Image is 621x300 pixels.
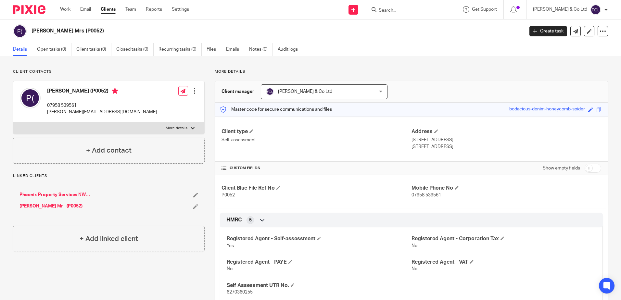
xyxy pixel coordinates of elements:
[412,267,417,271] span: No
[13,5,45,14] img: Pixie
[249,43,273,56] a: Notes (0)
[101,6,116,13] a: Clients
[412,185,601,192] h4: Mobile Phone No
[112,88,118,94] i: Primary
[13,69,205,74] p: Client contacts
[472,7,497,12] span: Get Support
[13,43,32,56] a: Details
[412,193,441,197] span: 07958 539561
[543,165,580,171] label: Show empty fields
[76,43,111,56] a: Client tasks (0)
[590,5,601,15] img: svg%3E
[227,244,234,248] span: Yes
[19,203,82,209] a: [PERSON_NAME] Mr - (P0052)
[172,6,189,13] a: Settings
[227,235,411,242] h4: Registered Agent - Self-assessment
[47,88,157,96] h4: [PERSON_NAME] (P0052)
[86,145,132,156] h4: + Add contact
[222,137,411,143] p: Self-assessment
[19,192,91,198] a: Phoenix Property Services NW Ltd - (P0052)
[412,244,417,248] span: No
[529,26,567,36] a: Create task
[249,217,252,223] span: 5
[20,88,41,108] img: svg%3E
[166,126,187,131] p: More details
[207,43,221,56] a: Files
[47,109,157,115] p: [PERSON_NAME][EMAIL_ADDRESS][DOMAIN_NAME]
[412,128,601,135] h4: Address
[215,69,608,74] p: More details
[222,88,254,95] h3: Client manager
[158,43,202,56] a: Recurring tasks (0)
[533,6,587,13] p: [PERSON_NAME] & Co Ltd
[125,6,136,13] a: Team
[227,259,411,266] h4: Registered Agent - PAYE
[266,88,274,95] img: svg%3E
[509,106,585,113] div: bodacious-denim-honeycomb-spider
[13,173,205,179] p: Linked clients
[227,290,253,294] span: 6270360255
[222,128,411,135] h4: Client type
[80,234,138,244] h4: + Add linked client
[227,282,411,289] h4: Self Assessment UTR No.
[37,43,71,56] a: Open tasks (0)
[278,89,332,94] span: [PERSON_NAME] & Co Ltd
[47,102,157,109] p: 07958 539561
[412,144,601,150] p: [STREET_ADDRESS]
[60,6,70,13] a: Work
[278,43,303,56] a: Audit logs
[412,137,601,143] p: [STREET_ADDRESS]
[222,193,235,197] span: P0052
[226,217,242,223] span: HMRC
[220,106,332,113] p: Master code for secure communications and files
[13,24,27,38] img: svg%3E
[378,8,437,14] input: Search
[32,28,422,34] h2: [PERSON_NAME] Mrs (P0052)
[412,259,596,266] h4: Registered Agent - VAT
[222,166,411,171] h4: CUSTOM FIELDS
[226,43,244,56] a: Emails
[116,43,154,56] a: Closed tasks (0)
[227,267,233,271] span: No
[412,235,596,242] h4: Registered Agent - Corporation Tax
[80,6,91,13] a: Email
[146,6,162,13] a: Reports
[222,185,411,192] h4: Client Blue File Ref No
